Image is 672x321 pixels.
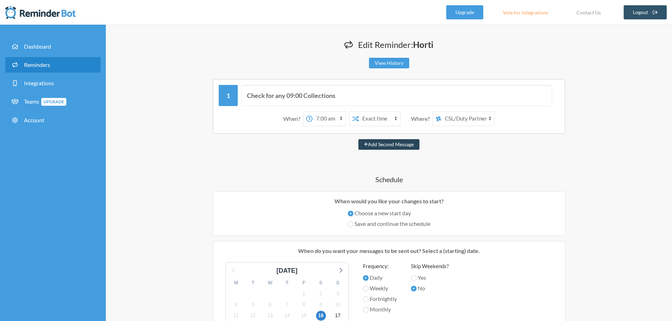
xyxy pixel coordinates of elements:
[333,300,343,309] span: Wednesday 10 September 2025
[24,43,51,50] span: Dashboard
[299,311,309,321] span: Monday 15 September 2025
[265,311,275,321] span: Saturday 13 September 2025
[494,5,557,19] a: Vote for Integrations
[5,75,101,91] a: Integrations
[316,289,326,298] span: Tuesday 2 September 2025
[411,262,449,270] label: Skip Weekends?
[363,262,397,270] label: Frequency:
[282,300,292,309] span: Sunday 7 September 2025
[218,197,560,205] p: When would you like your changes to start?
[363,275,369,281] input: Daily
[248,311,258,321] span: Friday 12 September 2025
[41,98,66,106] span: Upgrade
[24,98,66,105] span: Teams
[333,289,343,298] span: Wednesday 3 September 2025
[228,277,245,288] div: M
[218,247,560,255] p: When do you want your messages to be sent out? Select a (starting) date.
[24,80,54,86] span: Integrations
[279,277,296,288] div: T
[413,39,434,50] strong: Horti
[262,277,279,288] div: W
[299,289,309,298] span: Monday 1 September 2025
[177,174,601,184] h4: Schedule
[358,39,434,50] span: Edit Reminder:
[568,5,610,19] a: Contact Us
[5,57,101,73] a: Reminders
[316,300,326,309] span: Tuesday 9 September 2025
[265,300,275,309] span: Saturday 6 September 2025
[313,277,329,288] div: S
[5,112,101,128] a: Account
[299,300,309,309] span: Monday 8 September 2025
[348,209,430,217] label: Choose a new start day
[411,111,432,126] div: Where?
[363,273,397,282] label: Daily
[231,300,241,309] span: Thursday 4 September 2025
[363,295,397,303] label: Fortnightly
[282,311,292,321] span: Sunday 14 September 2025
[363,286,369,291] input: Weekly
[5,39,101,54] a: Dashboard
[348,211,353,216] input: Choose a new start day
[231,311,241,321] span: Thursday 11 September 2025
[369,58,409,68] a: View History
[24,117,44,123] span: Account
[245,277,262,288] div: T
[329,277,346,288] div: S
[283,111,303,126] div: When?
[5,5,76,19] img: Reminder Bot
[316,311,326,321] span: Tuesday 16 September 2025
[358,139,419,150] button: Add Second Message
[363,284,397,292] label: Weekly
[348,220,430,228] label: Save and continue the schedule
[348,221,353,227] input: Save and continue the schedule
[333,311,343,321] span: Wednesday 17 September 2025
[241,85,552,106] input: Message
[411,284,449,292] label: No
[411,275,417,281] input: Yes
[5,94,101,110] a: TeamsUpgrade
[274,266,301,276] div: [DATE]
[363,307,369,313] input: Monthly
[296,277,313,288] div: F
[248,300,258,309] span: Friday 5 September 2025
[24,61,50,68] span: Reminders
[411,286,417,291] input: No
[446,5,483,19] a: Upgrade
[363,305,397,314] label: Monthly
[411,273,449,282] label: Yes
[624,5,667,19] a: Logout
[363,296,369,302] input: Fortnightly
